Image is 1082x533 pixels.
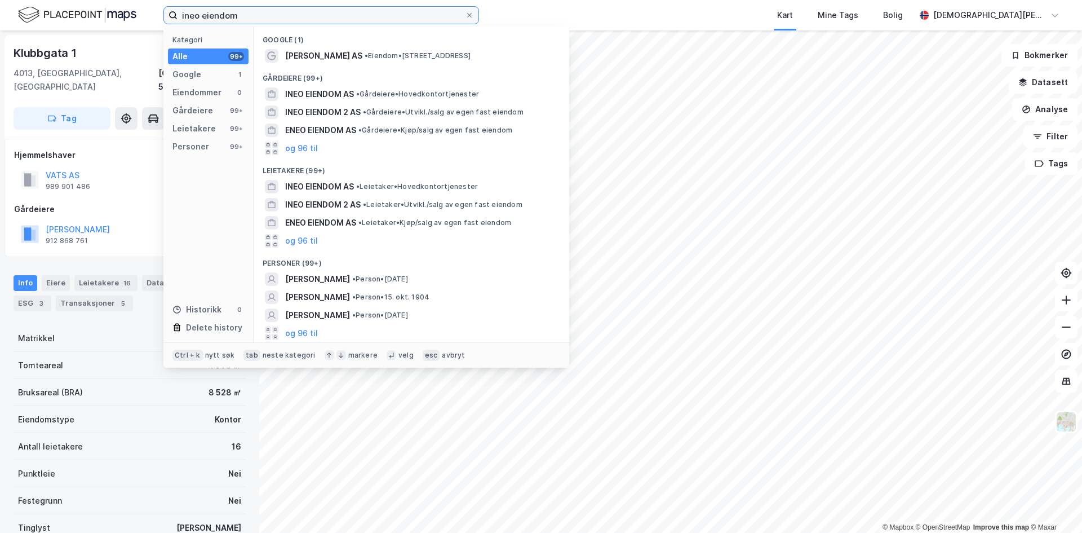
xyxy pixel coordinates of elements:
div: Eiendommer [172,86,221,99]
span: Leietaker • Utvikl./salg av egen fast eiendom [363,200,522,209]
div: 0 [235,88,244,97]
div: 99+ [228,124,244,133]
div: 5 [117,298,128,309]
div: Mine Tags [818,8,858,22]
div: Gårdeiere [172,104,213,117]
div: Historikk [172,303,221,316]
img: logo.f888ab2527a4732fd821a326f86c7f29.svg [18,5,136,25]
span: [PERSON_NAME] [285,272,350,286]
div: ESG [14,296,51,311]
div: 3 [36,298,47,309]
div: Bruksareal (BRA) [18,386,83,399]
div: Google [172,68,201,81]
span: ENEO EIENDOM AS [285,124,356,137]
div: nytt søk [205,351,235,360]
div: 99+ [228,106,244,115]
div: Ctrl + k [172,350,203,361]
div: Gårdeiere (99+) [254,65,569,85]
span: • [358,126,362,134]
span: • [352,293,356,301]
div: avbryt [442,351,465,360]
div: Google (1) [254,27,569,47]
span: • [356,90,360,98]
div: Hjemmelshaver [14,148,245,162]
div: 1 [235,70,244,79]
div: 4013, [GEOGRAPHIC_DATA], [GEOGRAPHIC_DATA] [14,67,158,94]
span: • [365,51,368,60]
div: 912 868 761 [46,236,88,245]
div: velg [398,351,414,360]
div: tab [243,350,260,361]
span: Person • 15. okt. 1904 [352,293,429,302]
a: OpenStreetMap [916,523,970,531]
div: Klubbgata 1 [14,44,79,62]
span: INEO EIENDOM 2 AS [285,198,361,212]
span: [PERSON_NAME] [285,309,350,322]
div: 16 [121,277,133,289]
button: og 96 til [285,234,318,248]
div: 8 528 ㎡ [209,386,241,399]
button: Tag [14,107,110,130]
button: og 96 til [285,327,318,340]
button: Datasett [1009,71,1077,94]
div: Datasett [142,275,198,291]
span: INEO EIENDOM AS [285,180,354,193]
img: Z [1056,411,1077,433]
span: Eiendom • [STREET_ADDRESS] [365,51,471,60]
div: Bolig [883,8,903,22]
div: Matrikkel [18,332,55,345]
span: Gårdeiere • Utvikl./salg av egen fast eiendom [363,108,524,117]
input: Søk på adresse, matrikkel, gårdeiere, leietakere eller personer [178,7,465,24]
div: Kategori [172,36,249,44]
span: • [356,182,360,191]
span: • [352,311,356,319]
span: ENEO EIENDOM AS [285,216,356,230]
div: Personer [172,140,209,153]
div: markere [348,351,378,360]
span: • [358,218,362,227]
div: Delete history [186,321,242,334]
div: Kart [777,8,793,22]
div: 0 [235,305,244,314]
span: [PERSON_NAME] AS [285,49,362,63]
div: Leietakere [172,122,216,135]
div: Eiendomstype [18,413,74,426]
button: Filter [1023,125,1077,148]
span: [PERSON_NAME] [285,290,350,304]
span: INEO EIENDOM AS [285,87,354,101]
button: Tags [1025,152,1077,175]
span: Person • [DATE] [352,275,408,284]
div: Festegrunn [18,494,62,508]
div: Personer (99+) [254,250,569,270]
div: [GEOGRAPHIC_DATA], 55/545 [158,67,246,94]
span: Gårdeiere • Kjøp/salg av egen fast eiendom [358,126,512,135]
div: Gårdeiere [14,202,245,216]
div: 99+ [228,52,244,61]
a: Improve this map [973,523,1029,531]
div: Kontrollprogram for chat [1026,479,1082,533]
div: Antall leietakere [18,440,83,453]
div: [DEMOGRAPHIC_DATA][PERSON_NAME][DEMOGRAPHIC_DATA] [933,8,1046,22]
div: Kontor [215,413,241,426]
div: Leietakere [74,275,138,291]
div: Nei [228,494,241,508]
span: • [363,200,366,209]
div: Punktleie [18,467,55,481]
button: Analyse [1012,98,1077,121]
div: 989 901 486 [46,182,90,191]
span: Gårdeiere • Hovedkontortjenester [356,90,479,99]
span: INEO EIENDOM 2 AS [285,105,361,119]
div: Nei [228,467,241,481]
div: neste kategori [263,351,316,360]
div: Leietakere (99+) [254,157,569,178]
div: esc [423,350,440,361]
div: Eiere [42,275,70,291]
span: Leietaker • Kjøp/salg av egen fast eiendom [358,218,511,227]
span: Leietaker • Hovedkontortjenester [356,182,478,191]
div: 16 [232,440,241,453]
button: og 96 til [285,142,318,155]
div: Alle [172,50,188,63]
iframe: Chat Widget [1026,479,1082,533]
div: 99+ [228,142,244,151]
div: Transaksjoner [56,296,133,311]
